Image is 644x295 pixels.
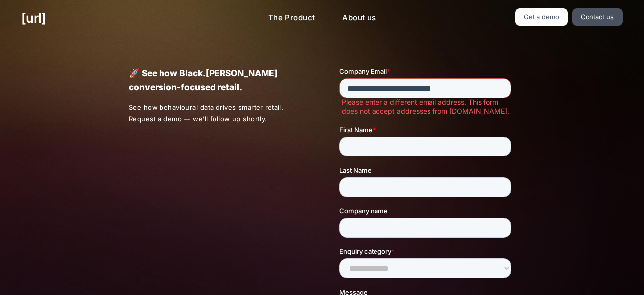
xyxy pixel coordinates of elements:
a: Contact us [572,8,623,26]
a: Get a demo [515,8,568,26]
a: About us [334,8,383,28]
a: [URL] [21,8,46,28]
a: The Product [261,8,323,28]
p: 🚀 See how Black.[PERSON_NAME] conversion-focused retail. [129,66,305,94]
p: See how behavioural data drives smarter retail. Request a demo — we’ll follow up shortly. [129,102,305,125]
